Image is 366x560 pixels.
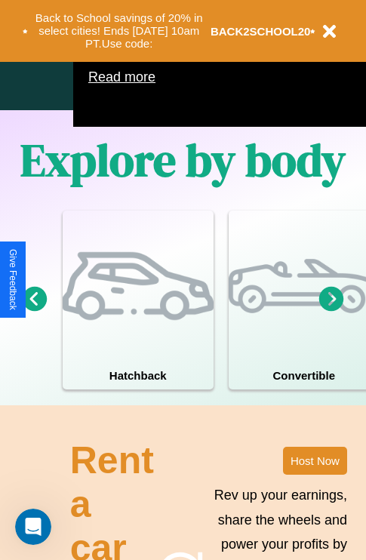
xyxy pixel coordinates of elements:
[8,249,18,310] div: Give Feedback
[28,8,211,54] button: Back to School savings of 20% in select cities! Ends [DATE] 10am PT.Use code:
[283,447,347,475] button: Host Now
[15,509,51,545] iframe: Intercom live chat
[63,362,214,389] h4: Hatchback
[211,25,311,38] b: BACK2SCHOOL20
[20,129,346,191] h1: Explore by body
